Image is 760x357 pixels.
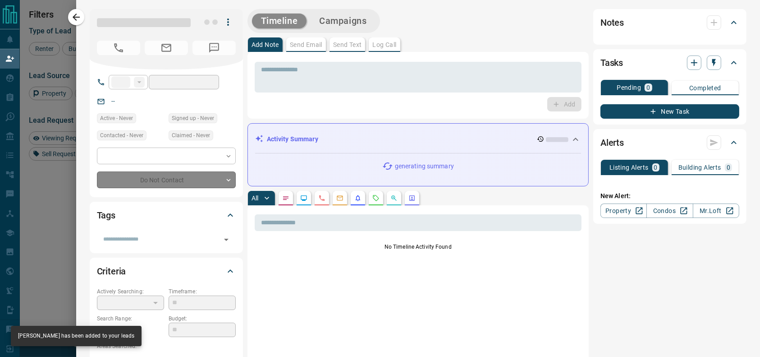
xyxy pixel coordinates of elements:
[172,131,210,140] span: Claimed - Never
[111,97,115,105] a: --
[600,15,624,30] h2: Notes
[255,131,581,148] div: Activity Summary
[600,12,739,33] div: Notes
[97,323,164,338] p: -- - --
[169,315,236,323] p: Budget:
[282,195,289,202] svg: Notes
[600,132,739,153] div: Alerts
[678,164,721,171] p: Building Alerts
[609,164,649,171] p: Listing Alerts
[172,114,214,123] span: Signed up - Never
[252,42,279,48] p: Add Note
[408,195,416,202] svg: Agent Actions
[252,195,259,201] p: All
[100,114,133,123] span: Active - Never
[354,195,362,202] svg: Listing Alerts
[97,260,236,282] div: Criteria
[336,195,343,202] svg: Emails
[300,195,307,202] svg: Lead Browsing Activity
[372,195,380,202] svg: Requests
[689,85,721,91] p: Completed
[600,56,623,70] h2: Tasks
[600,135,624,150] h2: Alerts
[255,243,581,251] p: No Timeline Activity Found
[600,204,647,218] a: Property
[97,208,115,223] h2: Tags
[97,172,236,188] div: Do Not Contact
[97,204,236,226] div: Tags
[646,84,650,91] p: 0
[600,104,739,119] button: New Task
[693,204,739,218] a: Mr.Loft
[97,315,164,323] p: Search Range:
[100,131,143,140] span: Contacted - Never
[617,84,641,91] p: Pending
[97,264,126,278] h2: Criteria
[252,14,307,28] button: Timeline
[318,195,325,202] svg: Calls
[97,287,164,296] p: Actively Searching:
[646,204,693,218] a: Condos
[267,134,318,144] p: Activity Summary
[145,41,188,55] span: No Email
[390,195,398,202] svg: Opportunities
[654,164,658,171] p: 0
[192,41,236,55] span: No Number
[18,329,134,343] div: [PERSON_NAME] has been added to your leads
[727,164,730,171] p: 0
[395,162,454,171] p: generating summary
[169,287,236,296] p: Timeframe:
[220,233,233,246] button: Open
[97,41,140,55] span: No Number
[600,52,739,74] div: Tasks
[600,191,739,201] p: New Alert:
[97,342,236,350] p: Areas Searched:
[310,14,375,28] button: Campaigns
